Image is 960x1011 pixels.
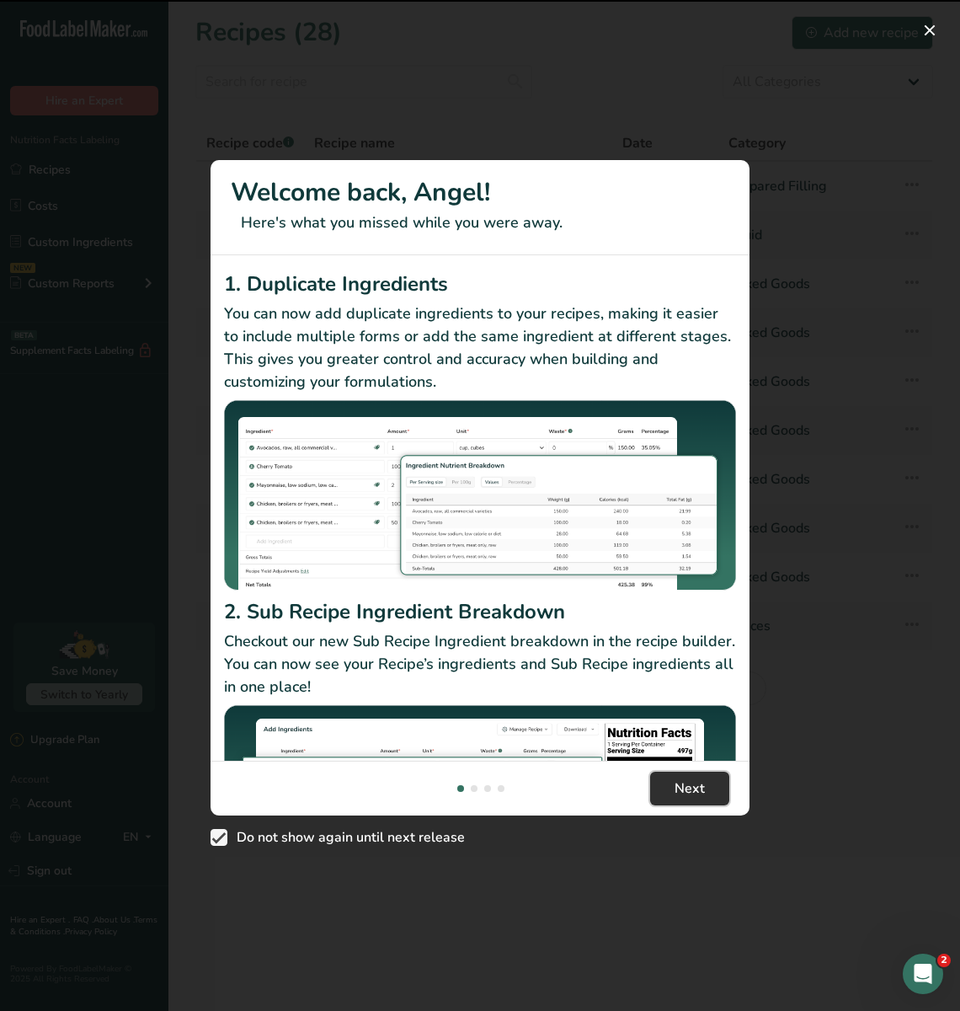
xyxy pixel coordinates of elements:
[650,772,729,805] button: Next
[231,211,729,234] p: Here's what you missed while you were away.
[231,174,729,211] h1: Welcome back, Angel!
[224,400,736,591] img: Duplicate Ingredients
[903,954,943,994] iframe: Intercom live chat
[224,705,736,896] img: Sub Recipe Ingredient Breakdown
[937,954,951,967] span: 2
[224,302,736,393] p: You can now add duplicate ingredients to your recipes, making it easier to include multiple forms...
[224,630,736,698] p: Checkout our new Sub Recipe Ingredient breakdown in the recipe builder. You can now see your Reci...
[224,596,736,627] h2: 2. Sub Recipe Ingredient Breakdown
[675,778,705,799] span: Next
[224,269,736,299] h2: 1. Duplicate Ingredients
[227,829,465,846] span: Do not show again until next release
